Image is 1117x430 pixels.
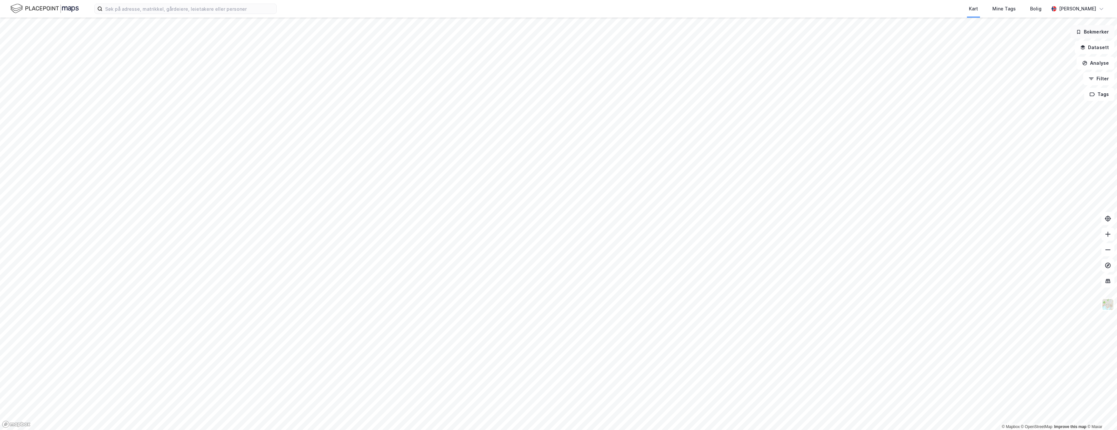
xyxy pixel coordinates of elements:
[10,3,79,14] img: logo.f888ab2527a4732fd821a326f86c7f29.svg
[1084,399,1117,430] iframe: Chat Widget
[1002,424,1020,429] a: Mapbox
[992,5,1016,13] div: Mine Tags
[103,4,276,14] input: Søk på adresse, matrikkel, gårdeiere, leietakere eller personer
[1054,424,1086,429] a: Improve this map
[1075,41,1114,54] button: Datasett
[1084,88,1114,101] button: Tags
[1059,5,1096,13] div: [PERSON_NAME]
[969,5,978,13] div: Kart
[1021,424,1053,429] a: OpenStreetMap
[1083,72,1114,85] button: Filter
[1070,25,1114,38] button: Bokmerker
[2,421,31,428] a: Mapbox homepage
[1030,5,1041,13] div: Bolig
[1084,399,1117,430] div: Kontrollprogram for chat
[1102,298,1114,311] img: Z
[1077,57,1114,70] button: Analyse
